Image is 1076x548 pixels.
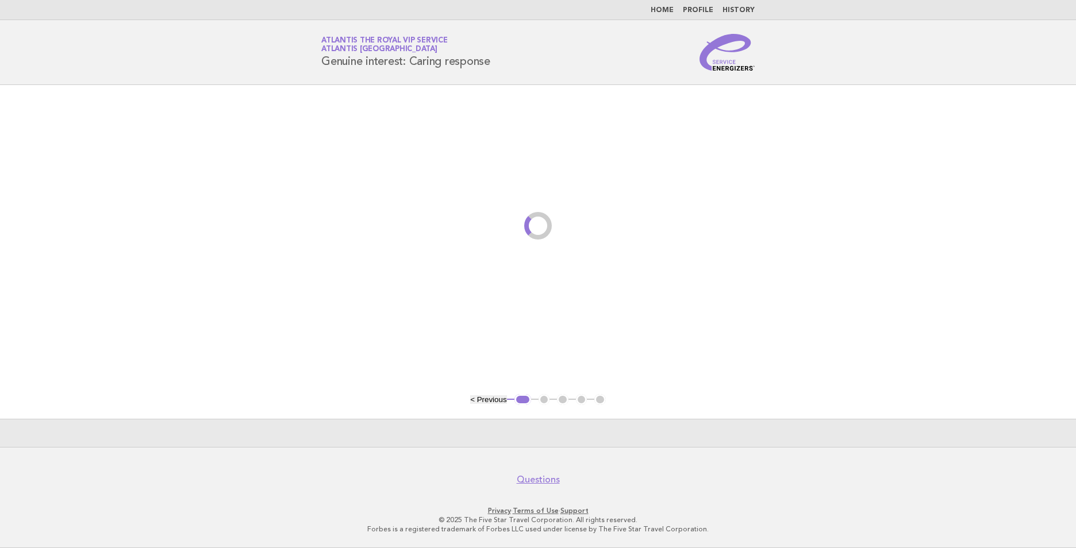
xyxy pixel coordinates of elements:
a: Support [560,507,589,515]
a: History [723,7,755,14]
a: Profile [683,7,713,14]
a: Questions [517,474,560,485]
p: © 2025 The Five Star Travel Corporation. All rights reserved. [186,515,890,524]
a: Privacy [488,507,511,515]
a: Home [651,7,674,14]
a: Terms of Use [513,507,559,515]
p: Forbes is a registered trademark of Forbes LLC used under license by The Five Star Travel Corpora... [186,524,890,534]
h1: Genuine interest: Caring response [321,37,490,67]
img: Service Energizers [700,34,755,71]
span: Atlantis [GEOGRAPHIC_DATA] [321,46,437,53]
p: · · [186,506,890,515]
a: Atlantis the Royal VIP ServiceAtlantis [GEOGRAPHIC_DATA] [321,37,448,53]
